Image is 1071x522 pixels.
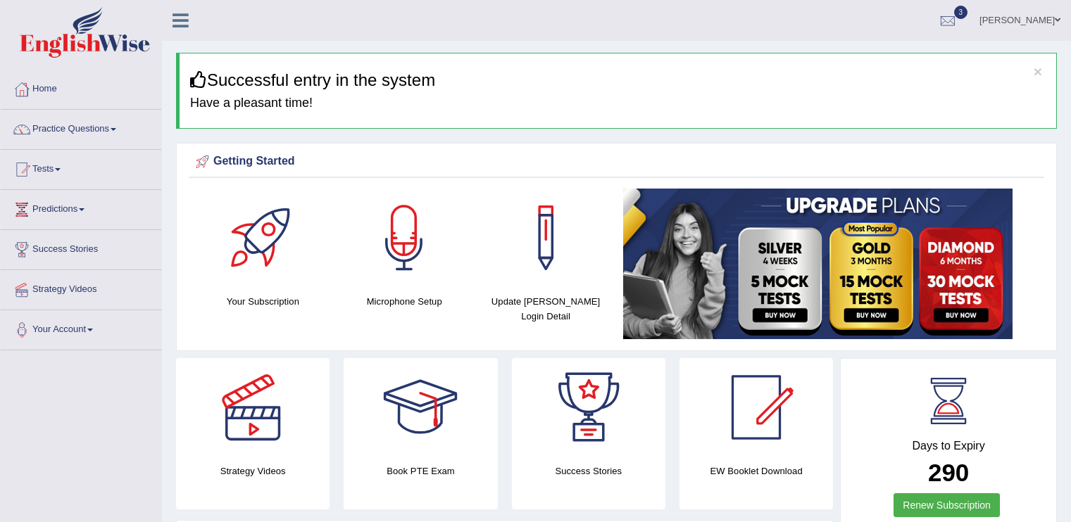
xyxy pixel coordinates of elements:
h4: Days to Expiry [856,440,1041,452]
img: small5.jpg [623,189,1013,339]
a: Renew Subscription [894,493,1000,517]
b: 290 [928,459,969,486]
h4: Microphone Setup [341,294,468,309]
a: Strategy Videos [1,270,161,305]
h3: Successful entry in the system [190,71,1046,89]
a: Your Account [1,310,161,345]
div: Getting Started [192,151,1041,172]
a: Tests [1,150,161,185]
a: Practice Questions [1,110,161,145]
span: 3 [954,6,968,19]
a: Predictions [1,190,161,225]
h4: Have a pleasant time! [190,96,1046,110]
h4: Strategy Videos [176,464,330,478]
button: × [1034,64,1042,79]
a: Home [1,70,161,105]
h4: Book PTE Exam [344,464,497,478]
h4: Success Stories [512,464,665,478]
h4: EW Booklet Download [679,464,833,478]
h4: Your Subscription [199,294,327,309]
a: Success Stories [1,230,161,265]
h4: Update [PERSON_NAME] Login Detail [482,294,610,324]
